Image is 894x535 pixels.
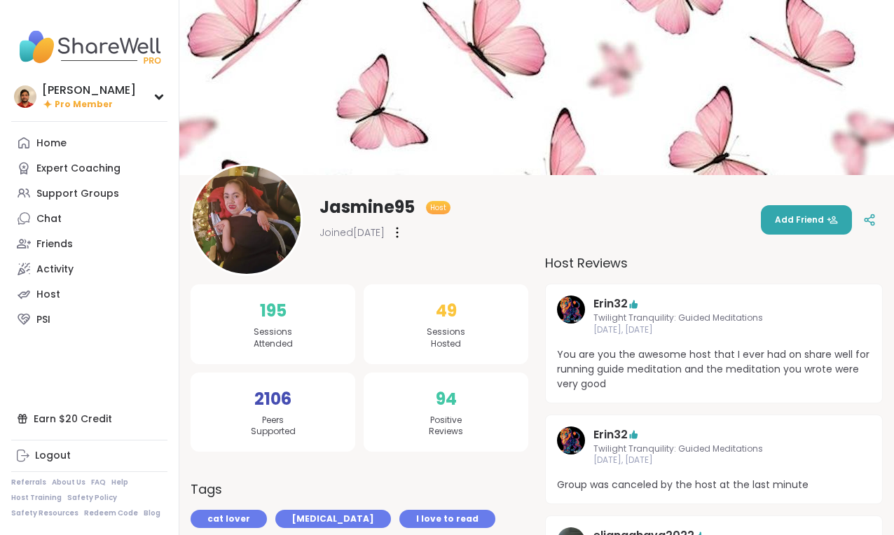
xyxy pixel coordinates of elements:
[593,324,834,336] span: [DATE], [DATE]
[11,231,167,256] a: Friends
[557,296,585,324] img: Erin32
[11,282,167,307] a: Host
[36,263,74,277] div: Activity
[557,478,871,492] span: Group was canceled by the host at the last minute
[593,454,834,466] span: [DATE], [DATE]
[593,296,628,312] a: Erin32
[36,162,121,176] div: Expert Coaching
[55,99,113,111] span: Pro Member
[557,347,871,391] span: You are you the awesome host that I ever had on share well for running guide meditation and the m...
[36,212,62,226] div: Chat
[292,513,374,525] span: [MEDICAL_DATA]
[593,426,628,443] a: Erin32
[11,22,167,71] img: ShareWell Nav Logo
[144,508,160,518] a: Blog
[52,478,85,487] a: About Us
[319,196,415,218] span: Jasmine95
[36,137,67,151] div: Home
[416,513,479,525] span: I love to read
[251,415,296,438] span: Peers Supported
[11,155,167,181] a: Expert Coaching
[36,288,60,302] div: Host
[14,85,36,108] img: Billy
[67,493,117,503] a: Safety Policy
[557,296,585,336] a: Erin32
[429,415,463,438] span: Positive Reviews
[91,478,106,487] a: FAQ
[111,478,128,487] a: Help
[557,426,585,454] img: Erin32
[260,298,287,324] span: 195
[254,326,293,350] span: Sessions Attended
[430,202,446,213] span: Host
[11,443,167,468] a: Logout
[207,513,250,525] span: cat lover
[427,326,465,350] span: Sessions Hosted
[11,181,167,206] a: Support Groups
[11,406,167,431] div: Earn $20 Credit
[84,508,138,518] a: Redeem Code
[11,307,167,332] a: PSI
[593,443,834,455] span: Twilight Tranquility: Guided Meditations
[593,312,834,324] span: Twilight Tranquility: Guided Meditations
[36,187,119,201] div: Support Groups
[42,83,136,98] div: [PERSON_NAME]
[36,237,73,251] div: Friends
[36,313,50,327] div: PSI
[436,298,457,324] span: 49
[11,256,167,282] a: Activity
[319,225,385,239] span: Joined [DATE]
[35,449,71,463] div: Logout
[436,387,457,412] span: 94
[11,493,62,503] a: Host Training
[557,426,585,467] a: Erin32
[11,130,167,155] a: Home
[11,478,46,487] a: Referrals
[254,387,291,412] span: 2106
[191,480,222,499] h3: Tags
[775,214,838,226] span: Add Friend
[11,508,78,518] a: Safety Resources
[193,166,301,274] img: Jasmine95
[11,206,167,231] a: Chat
[761,205,852,235] button: Add Friend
